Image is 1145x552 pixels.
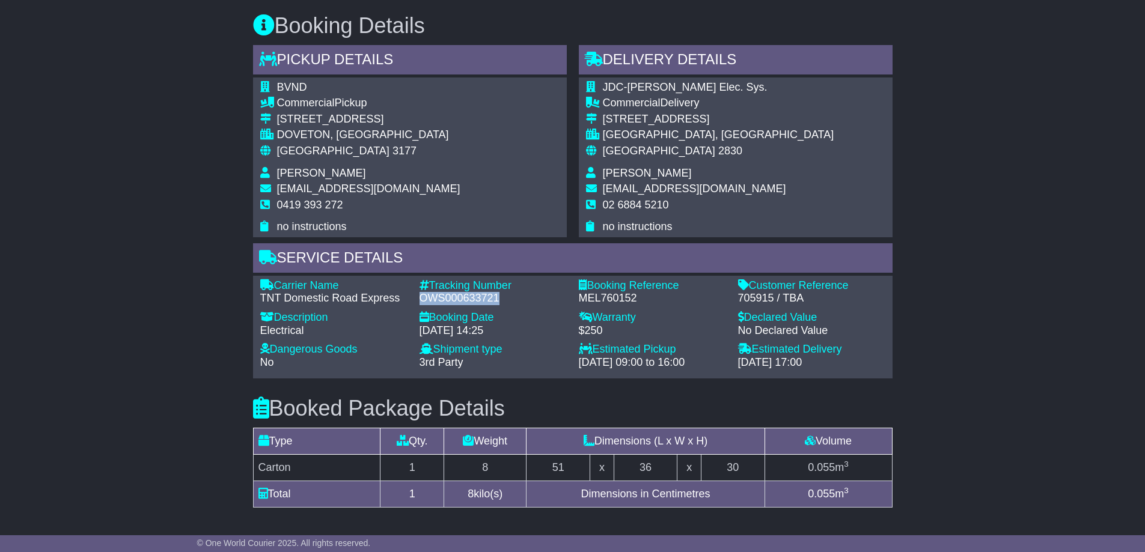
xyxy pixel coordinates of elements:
div: [DATE] 09:00 to 16:00 [579,356,726,369]
div: Pickup [277,97,460,110]
div: [STREET_ADDRESS] [277,113,460,126]
div: DOVETON, [GEOGRAPHIC_DATA] [277,129,460,142]
td: 51 [527,455,590,481]
div: Delivery Details [579,45,893,77]
div: MEL760152 [579,292,726,305]
div: Booking Date [420,311,567,324]
div: Estimated Pickup [579,343,726,356]
td: Qty. [380,428,444,455]
div: [DATE] 17:00 [738,356,885,369]
span: 3177 [392,145,417,157]
span: no instructions [277,220,347,232]
span: 0.055 [808,488,835,500]
span: [GEOGRAPHIC_DATA] [603,145,715,157]
span: 2830 [718,145,742,157]
div: Pickup Details [253,45,567,77]
td: 36 [614,455,677,481]
span: 3rd Party [420,356,463,368]
div: Declared Value [738,311,885,324]
h3: Booking Details [253,14,893,38]
div: Booking Reference [579,279,726,293]
td: Volume [765,428,892,455]
span: [GEOGRAPHIC_DATA] [277,145,389,157]
span: no instructions [603,220,673,232]
span: 02 6884 5210 [603,199,669,211]
td: 30 [701,455,765,481]
div: [STREET_ADDRESS] [603,113,834,126]
div: Tracking Number [420,279,567,293]
td: m [765,455,892,481]
span: © One World Courier 2025. All rights reserved. [197,538,371,548]
span: [EMAIL_ADDRESS][DOMAIN_NAME] [603,183,786,195]
div: Description [260,311,408,324]
td: m [765,481,892,508]
span: Commercial [603,97,661,109]
div: $250 [579,324,726,338]
td: 1 [380,455,444,481]
span: 0.055 [808,461,835,473]
div: Delivery [603,97,834,110]
sup: 3 [844,459,849,469]
span: [EMAIL_ADDRESS][DOMAIN_NAME] [277,183,460,195]
h3: Booked Package Details [253,396,893,420]
span: 8 [468,488,474,500]
div: Warranty [579,311,726,324]
span: 0419 393 272 [277,199,343,211]
div: Carrier Name [260,279,408,293]
td: 1 [380,481,444,508]
div: Shipment type [420,343,567,356]
div: 705915 / TBA [738,292,885,305]
div: Estimated Delivery [738,343,885,356]
div: Electrical [260,324,408,338]
div: Dangerous Goods [260,343,408,356]
td: Carton [253,455,380,481]
td: kilo(s) [444,481,527,508]
span: JDC-[PERSON_NAME] Elec. Sys. [603,81,768,93]
sup: 3 [844,486,849,495]
span: [PERSON_NAME] [277,167,366,179]
div: [GEOGRAPHIC_DATA], [GEOGRAPHIC_DATA] [603,129,834,142]
td: x [677,455,701,481]
td: x [590,455,614,481]
td: Dimensions in Centimetres [527,481,765,508]
td: Dimensions (L x W x H) [527,428,765,455]
td: Weight [444,428,527,455]
div: [DATE] 14:25 [420,324,567,338]
span: Commercial [277,97,335,109]
td: 8 [444,455,527,481]
span: No [260,356,274,368]
div: Service Details [253,243,893,276]
div: Customer Reference [738,279,885,293]
div: TNT Domestic Road Express [260,292,408,305]
div: OWS000633721 [420,292,567,305]
td: Total [253,481,380,508]
td: Type [253,428,380,455]
div: No Declared Value [738,324,885,338]
span: [PERSON_NAME] [603,167,692,179]
span: BVND [277,81,307,93]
